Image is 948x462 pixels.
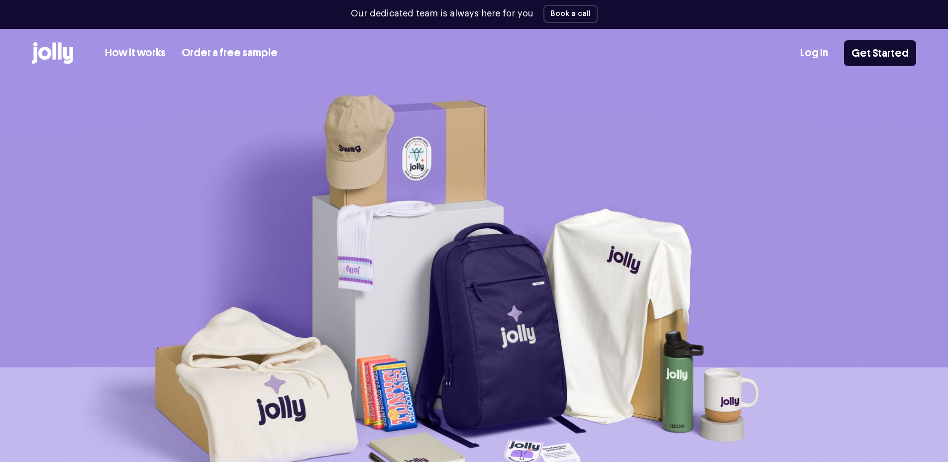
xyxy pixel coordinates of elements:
[105,45,166,61] a: How it works
[844,40,916,66] a: Get Started
[351,7,533,20] p: Our dedicated team is always here for you
[182,45,278,61] a: Order a free sample
[800,45,828,61] a: Log In
[543,5,598,23] button: Book a call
